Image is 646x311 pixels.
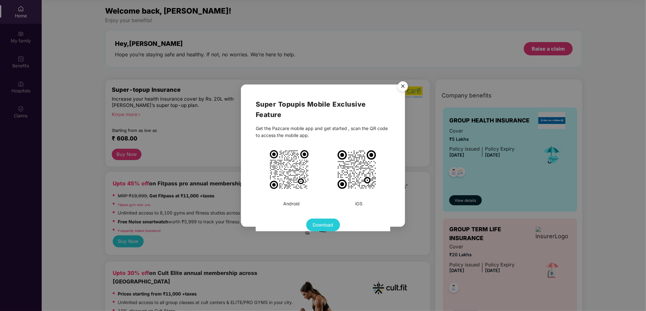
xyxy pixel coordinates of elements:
[306,219,340,231] button: Download
[394,78,411,96] button: Close
[336,149,377,190] img: PiA8c3ZnIHdpZHRoPSIxMDIzIiBoZWlnaHQ9IjEwMjMiIHZpZXdCb3g9Ii0xIC0xIDMxIDMxIiB4bWxucz0iaHR0cDovL3d3d...
[394,78,412,96] img: svg+xml;base64,PHN2ZyB4bWxucz0iaHR0cDovL3d3dy53My5vcmcvMjAwMC9zdmciIHdpZHRoPSI1NiIgaGVpZ2h0PSI1Ni...
[269,149,310,190] img: PiA8c3ZnIHdpZHRoPSIxMDE1IiBoZWlnaHQ9IjEwMTUiIHZpZXdCb3g9Ii0xIC0xIDM1IDM1IiB4bWxucz0iaHR0cDovL3d3d...
[256,99,390,120] h2: Super Topup is Mobile Exclusive Feature
[256,125,390,139] div: Get the Pazcare mobile app and get started , scan the QR code to access the mobile app.
[284,200,300,207] div: Android
[355,200,362,207] div: iOS
[313,221,333,228] span: Download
